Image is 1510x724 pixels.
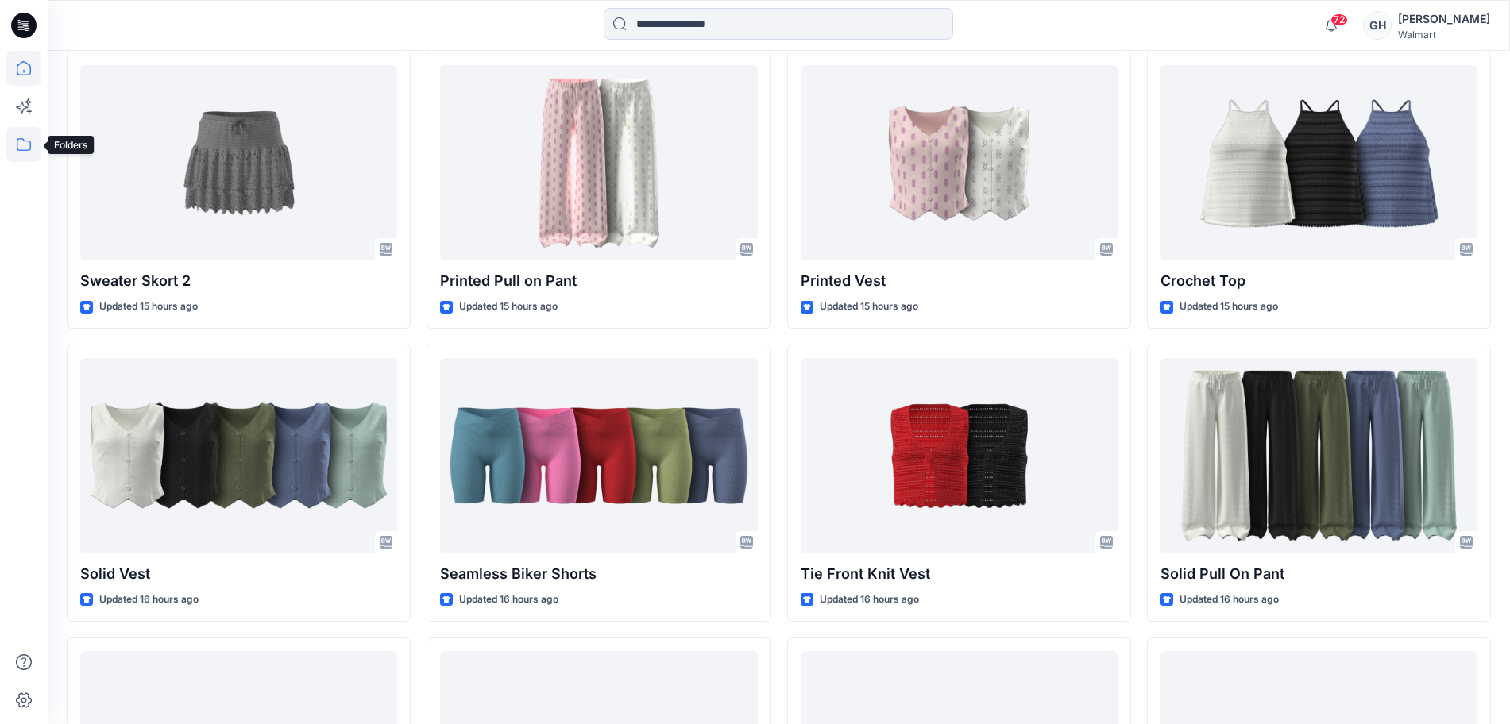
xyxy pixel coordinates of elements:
a: Tie Front Knit Vest [801,358,1118,553]
p: Updated 15 hours ago [820,298,918,315]
a: Solid Pull On Pant [1160,358,1477,553]
a: Sweater Skort 2 [80,65,397,260]
p: Updated 16 hours ago [1180,591,1279,608]
p: Solid Pull On Pant [1160,563,1477,585]
p: Printed Pull on Pant [440,270,757,292]
span: 72 [1330,13,1348,26]
p: Updated 15 hours ago [1180,298,1278,315]
div: GH [1363,11,1392,40]
p: Seamless Biker Shorts [440,563,757,585]
p: Updated 16 hours ago [99,591,199,608]
div: Walmart [1398,29,1490,40]
p: Sweater Skort 2 [80,270,397,292]
p: Updated 15 hours ago [99,298,198,315]
p: Updated 16 hours ago [459,591,558,608]
p: Printed Vest [801,270,1118,292]
p: Updated 16 hours ago [820,591,919,608]
p: Crochet Top [1160,270,1477,292]
p: Solid Vest [80,563,397,585]
div: [PERSON_NAME] [1398,10,1490,29]
p: Updated 15 hours ago [459,298,558,315]
a: Crochet Top [1160,65,1477,260]
a: Printed Vest [801,65,1118,260]
a: Seamless Biker Shorts [440,358,757,553]
a: Printed Pull on Pant [440,65,757,260]
a: Solid Vest [80,358,397,553]
p: Tie Front Knit Vest [801,563,1118,585]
